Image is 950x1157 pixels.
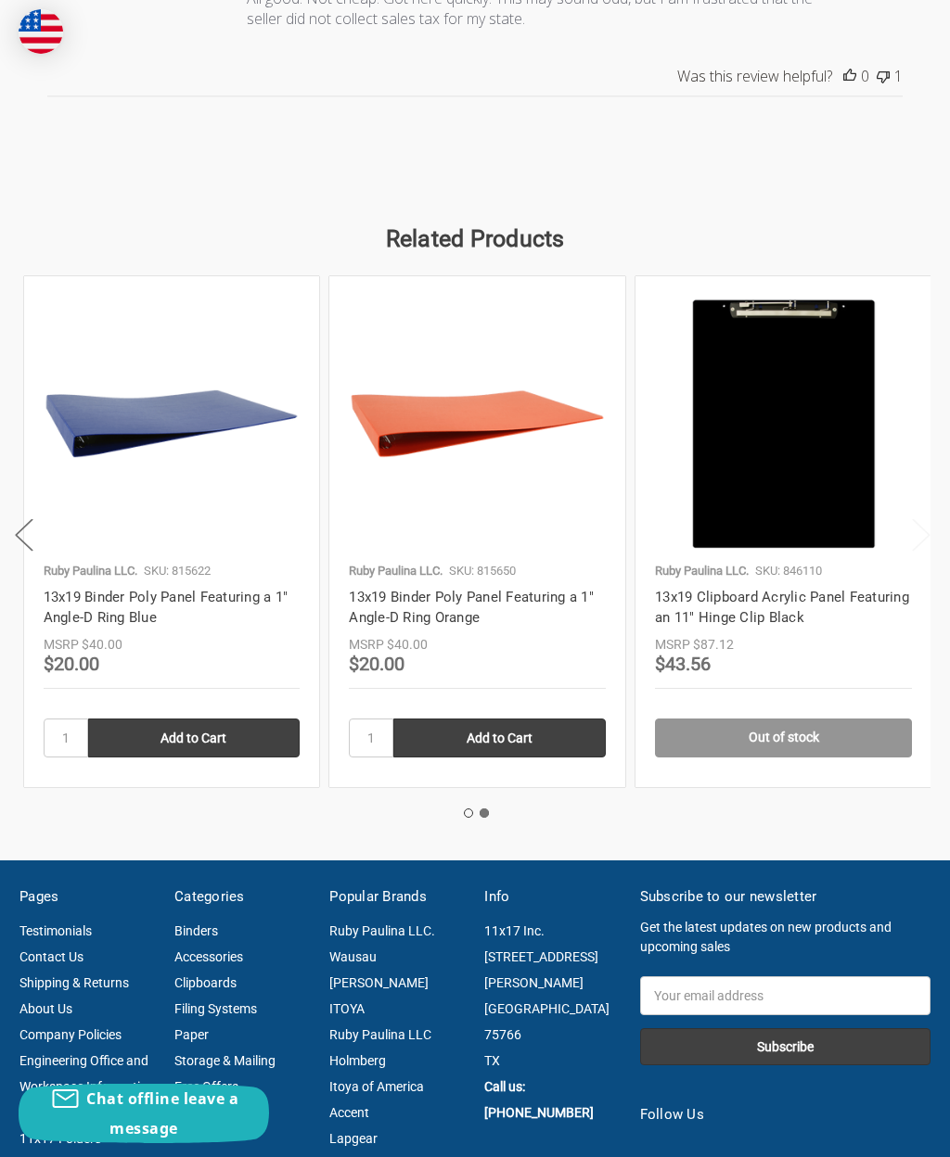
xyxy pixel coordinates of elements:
[655,562,749,580] p: Ruby Paulina LLC.
[349,562,443,580] p: Ruby Paulina LLC.
[755,562,822,580] p: SKU: 846110
[843,66,856,86] button: This review was helpful
[655,296,912,553] img: 13x19 Clipboard Acrylic Panel Featuring an 11" Hinge Clip Black
[19,949,83,964] a: Contact Us
[640,886,931,908] h5: Subscribe to our newsletter
[655,718,912,757] a: Out of stock
[349,635,384,655] div: MSRP
[19,1001,72,1016] a: About Us
[86,1088,238,1138] span: Chat offline leave a message
[19,923,92,938] a: Testimonials
[329,1079,424,1094] a: Itoya of America
[903,506,940,563] button: Next
[174,886,310,908] h5: Categories
[174,1079,238,1094] a: Free Offers
[877,66,890,86] button: This review was not helpful
[349,653,404,675] span: $20.00
[19,886,155,908] h5: Pages
[861,66,869,86] div: 0
[677,66,832,86] div: Was this review helpful?
[329,1027,431,1042] a: Ruby Paulina LLC
[329,1105,369,1120] a: Accent
[88,718,301,757] input: Add to Cart
[6,506,43,563] button: Previous
[640,1104,931,1125] h5: Follow Us
[174,923,218,938] a: Binders
[329,1001,365,1016] a: ITOYA
[484,1079,594,1120] a: Call us: [PHONE_NUMBER]
[655,653,711,675] span: $43.56
[387,637,428,652] span: $40.00
[19,9,63,54] img: duty and tax information for United States
[82,637,122,652] span: $40.00
[19,1131,101,1146] a: 11x17 Folders
[349,589,594,627] a: 13x19 Binder Poly Panel Featuring a 1" Angle-D Ring Orange
[640,1028,931,1065] input: Subscribe
[655,589,909,627] a: 13x19 Clipboard Acrylic Panel Featuring an 11" Hinge Clip Black
[655,635,690,655] div: MSRP
[329,923,435,938] a: Ruby Paulina LLC.
[19,1053,155,1120] a: Engineering Office and Workspace Information Magazine
[894,66,903,86] div: 1
[174,1027,209,1042] a: Paper
[19,1084,269,1143] button: Chat offline leave a message
[44,589,289,627] a: 13x19 Binder Poly Panel Featuring a 1" Angle-D Ring Blue
[329,1131,378,1146] a: Lapgear
[144,562,211,580] p: SKU: 815622
[329,1053,386,1068] a: Holmberg
[640,918,931,957] p: Get the latest updates on new products and upcoming sales
[44,635,79,655] div: MSRP
[393,718,606,757] input: Add to Cart
[19,222,931,257] h2: Related Products
[174,949,243,964] a: Accessories
[19,1027,122,1042] a: Company Policies
[449,562,516,580] p: SKU: 815650
[484,918,620,1074] address: 11x17 Inc. [STREET_ADDRESS][PERSON_NAME] [GEOGRAPHIC_DATA] 75766 TX
[329,886,465,908] h5: Popular Brands
[174,1053,276,1068] a: Storage & Mailing
[44,653,99,675] span: $20.00
[693,637,734,652] span: $87.12
[329,949,377,964] a: Wausau
[174,1001,257,1016] a: Filing Systems
[329,975,429,990] a: [PERSON_NAME]
[464,808,473,818] button: 1 of 2
[480,808,489,818] button: 2 of 2
[44,296,301,553] img: 13x19 Binder Poly Panel Featuring a 1" Angle-D Ring Blue
[640,976,931,1015] input: Your email address
[174,975,237,990] a: Clipboards
[349,296,606,553] img: 13x19 Binder Poly Panel Featuring a 1" Angle-D Ring Orange
[484,886,620,908] h5: Info
[19,975,129,990] a: Shipping & Returns
[44,562,137,580] p: Ruby Paulina LLC.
